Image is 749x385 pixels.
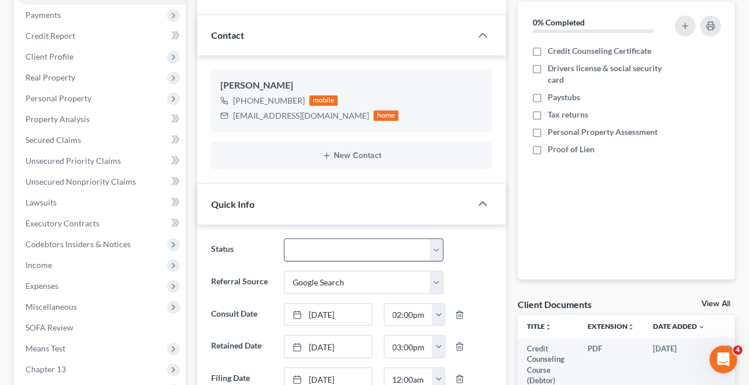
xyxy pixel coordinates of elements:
span: SOFA Review [25,322,73,332]
i: expand_more [698,324,705,331]
a: Date Added expand_more [653,322,705,331]
label: Retained Date [205,335,279,358]
a: Titleunfold_more [527,322,552,331]
div: [PHONE_NUMBER] [233,95,305,107]
a: Credit Report [16,25,186,46]
div: Client Documents [518,298,592,310]
a: View All [702,300,730,308]
span: Quick Info [211,199,254,210]
span: Executory Contracts [25,218,99,228]
a: [DATE] [285,336,371,358]
span: Miscellaneous [25,302,77,311]
span: Drivers license & social security card [548,63,671,86]
span: Real Property [25,72,75,82]
span: Proof of Lien [548,144,595,155]
span: Unsecured Nonpriority Claims [25,177,136,186]
div: mobile [309,96,338,106]
span: Property Analysis [25,114,90,124]
span: Income [25,260,52,270]
span: Means Test [25,343,65,353]
a: Secured Claims [16,130,186,151]
span: Unsecured Priority Claims [25,156,121,166]
span: Expenses [25,281,58,291]
span: Paystubs [548,91,580,103]
div: [PERSON_NAME] [220,79,483,93]
span: Personal Property Assessment [548,126,658,138]
i: unfold_more [545,324,552,331]
strong: 0% Completed [533,17,585,27]
span: Contact [211,30,244,41]
input: -- : -- [385,336,433,358]
span: Personal Property [25,93,91,103]
span: 4 [733,346,743,355]
span: Tax returns [548,109,588,120]
a: Extensionunfold_more [588,322,634,331]
i: unfold_more [628,324,634,331]
span: Credit Counseling Certificate [548,45,651,57]
a: [DATE] [285,304,371,326]
button: New Contact [220,151,483,160]
a: Unsecured Priority Claims [16,151,186,171]
span: Chapter 13 [25,364,66,374]
div: home [374,111,399,121]
span: Secured Claims [25,135,81,145]
label: Status [205,239,279,262]
iframe: Intercom live chat [710,346,737,373]
label: Consult Date [205,303,279,327]
a: Executory Contracts [16,213,186,234]
a: Property Analysis [16,109,186,130]
a: Lawsuits [16,192,186,213]
span: Lawsuits [25,197,57,207]
span: Payments [25,10,61,20]
input: -- : -- [385,304,433,326]
span: Codebtors Insiders & Notices [25,239,131,249]
span: Client Profile [25,52,73,61]
span: Credit Report [25,31,75,41]
label: Referral Source [205,271,279,294]
div: [EMAIL_ADDRESS][DOMAIN_NAME] [233,110,369,122]
a: Unsecured Nonpriority Claims [16,171,186,192]
a: SOFA Review [16,317,186,338]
